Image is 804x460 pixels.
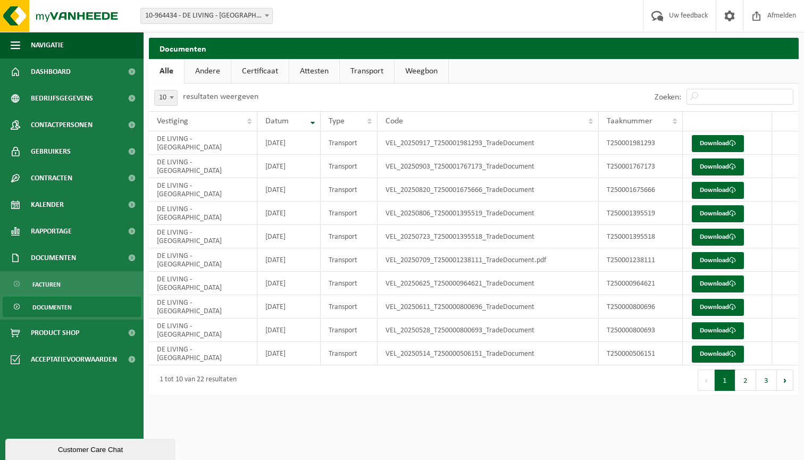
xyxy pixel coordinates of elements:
[32,297,72,317] span: Documenten
[32,274,61,295] span: Facturen
[257,295,321,319] td: [DATE]
[599,155,683,178] td: T250001767173
[692,252,744,269] a: Download
[31,165,72,191] span: Contracten
[31,218,72,245] span: Rapportage
[599,342,683,365] td: T250000506151
[692,182,744,199] a: Download
[31,191,64,218] span: Kalender
[655,93,681,102] label: Zoeken:
[31,85,93,112] span: Bedrijfsgegevens
[321,295,378,319] td: Transport
[378,131,599,155] td: VEL_20250917_T250001981293_TradeDocument
[149,272,257,295] td: DE LIVING - [GEOGRAPHIC_DATA]
[378,202,599,225] td: VEL_20250806_T250001395519_TradeDocument
[257,178,321,202] td: [DATE]
[698,370,715,391] button: Previous
[321,272,378,295] td: Transport
[599,248,683,272] td: T250001238111
[386,117,403,126] span: Code
[599,272,683,295] td: T250000964621
[231,59,289,83] a: Certificaat
[395,59,448,83] a: Weegbon
[149,248,257,272] td: DE LIVING - [GEOGRAPHIC_DATA]
[185,59,231,83] a: Andere
[378,155,599,178] td: VEL_20250903_T250001767173_TradeDocument
[265,117,289,126] span: Datum
[149,225,257,248] td: DE LIVING - [GEOGRAPHIC_DATA]
[149,59,184,83] a: Alle
[149,131,257,155] td: DE LIVING - [GEOGRAPHIC_DATA]
[777,370,793,391] button: Next
[257,225,321,248] td: [DATE]
[321,178,378,202] td: Transport
[321,131,378,155] td: Transport
[257,248,321,272] td: [DATE]
[149,38,799,58] h2: Documenten
[599,202,683,225] td: T250001395519
[378,248,599,272] td: VEL_20250709_T250001238111_TradeDocument.pdf
[140,8,273,24] span: 10-964434 - DE LIVING - HARELBEKE
[321,202,378,225] td: Transport
[378,272,599,295] td: VEL_20250625_T250000964621_TradeDocument
[31,32,64,58] span: Navigatie
[378,225,599,248] td: VEL_20250723_T250001395518_TradeDocument
[378,319,599,342] td: VEL_20250528_T250000800693_TradeDocument
[289,59,339,83] a: Attesten
[692,299,744,316] a: Download
[149,342,257,365] td: DE LIVING - [GEOGRAPHIC_DATA]
[3,297,141,317] a: Documenten
[599,319,683,342] td: T250000800693
[715,370,735,391] button: 1
[756,370,777,391] button: 3
[378,295,599,319] td: VEL_20250611_T250000800696_TradeDocument
[692,275,744,292] a: Download
[149,178,257,202] td: DE LIVING - [GEOGRAPHIC_DATA]
[155,90,177,105] span: 10
[3,274,141,294] a: Facturen
[149,155,257,178] td: DE LIVING - [GEOGRAPHIC_DATA]
[31,58,71,85] span: Dashboard
[31,320,79,346] span: Product Shop
[378,178,599,202] td: VEL_20250820_T250001675666_TradeDocument
[31,112,93,138] span: Contactpersonen
[329,117,345,126] span: Type
[149,202,257,225] td: DE LIVING - [GEOGRAPHIC_DATA]
[692,158,744,175] a: Download
[5,437,178,460] iframe: chat widget
[31,346,117,373] span: Acceptatievoorwaarden
[321,248,378,272] td: Transport
[149,319,257,342] td: DE LIVING - [GEOGRAPHIC_DATA]
[599,225,683,248] td: T250001395518
[321,225,378,248] td: Transport
[321,319,378,342] td: Transport
[599,178,683,202] td: T250001675666
[692,322,744,339] a: Download
[340,59,394,83] a: Transport
[321,155,378,178] td: Transport
[257,319,321,342] td: [DATE]
[692,346,744,363] a: Download
[31,245,76,271] span: Documenten
[183,93,258,101] label: resultaten weergeven
[157,117,188,126] span: Vestiging
[692,229,744,246] a: Download
[257,202,321,225] td: [DATE]
[257,342,321,365] td: [DATE]
[692,135,744,152] a: Download
[321,342,378,365] td: Transport
[378,342,599,365] td: VEL_20250514_T250000506151_TradeDocument
[154,90,178,106] span: 10
[599,295,683,319] td: T250000800696
[149,295,257,319] td: DE LIVING - [GEOGRAPHIC_DATA]
[257,131,321,155] td: [DATE]
[257,272,321,295] td: [DATE]
[257,155,321,178] td: [DATE]
[141,9,272,23] span: 10-964434 - DE LIVING - HARELBEKE
[735,370,756,391] button: 2
[607,117,652,126] span: Taaknummer
[31,138,71,165] span: Gebruikers
[154,371,237,390] div: 1 tot 10 van 22 resultaten
[692,205,744,222] a: Download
